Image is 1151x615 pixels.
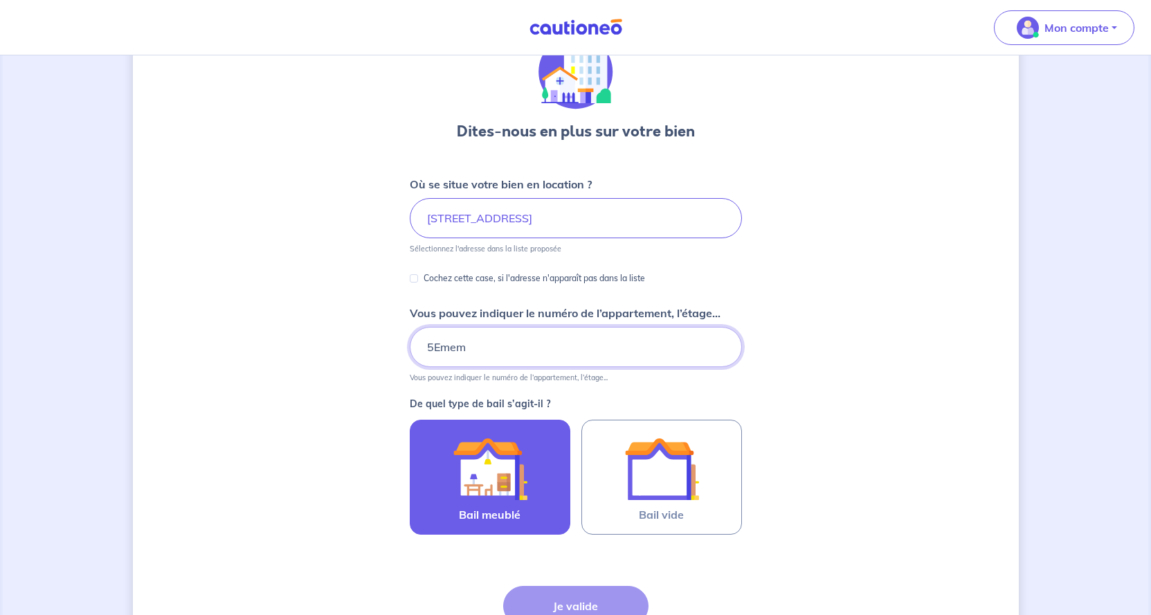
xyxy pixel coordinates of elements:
p: Vous pouvez indiquer le numéro de l’appartement, l’étage... [410,373,608,382]
p: Mon compte [1044,19,1109,36]
input: Appartement 2 [410,327,742,367]
p: Sélectionnez l'adresse dans la liste proposée [410,244,561,253]
p: Où se situe votre bien en location ? [410,176,592,193]
img: illu_empty_lease.svg [624,431,699,506]
img: illu_account_valid_menu.svg [1017,17,1039,39]
p: De quel type de bail s’agit-il ? [410,399,742,409]
h3: Dites-nous en plus sur votre bien [457,121,695,143]
p: Cochez cette case, si l'adresse n'apparaît pas dans la liste [424,270,645,287]
img: Cautioneo [524,19,628,36]
button: illu_account_valid_menu.svgMon compte [994,10,1134,45]
img: illu_furnished_lease.svg [453,431,527,506]
input: 2 rue de paris, 59000 lille [410,198,742,238]
img: illu_houses.svg [538,35,613,109]
span: Bail vide [639,506,684,523]
span: Bail meublé [459,506,520,523]
p: Vous pouvez indiquer le numéro de l’appartement, l’étage... [410,305,720,321]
